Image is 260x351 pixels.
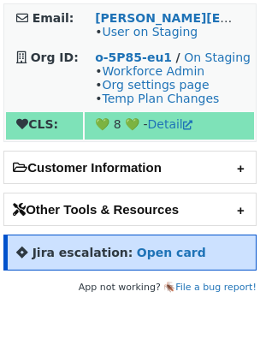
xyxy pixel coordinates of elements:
strong: Email: [32,11,74,25]
strong: / [176,51,180,64]
a: File a bug report! [175,282,257,293]
footer: App not working? 🪳 [3,279,257,296]
a: Org settings page [102,78,209,92]
td: 💚 8 💚 - [85,112,254,140]
a: User on Staging [102,25,198,39]
span: • [95,25,198,39]
span: • • • [95,64,219,105]
a: Detail [148,117,192,131]
strong: Jira escalation: [32,246,133,259]
a: o-5P85-eu1 [95,51,172,64]
a: Workforce Admin [102,64,204,78]
h2: Customer Information [4,152,256,183]
a: Open card [137,246,206,259]
h2: Other Tools & Resources [4,193,256,225]
strong: CLS: [16,117,58,131]
strong: Org ID: [31,51,79,64]
a: Temp Plan Changes [102,92,219,105]
a: On Staging [184,51,251,64]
